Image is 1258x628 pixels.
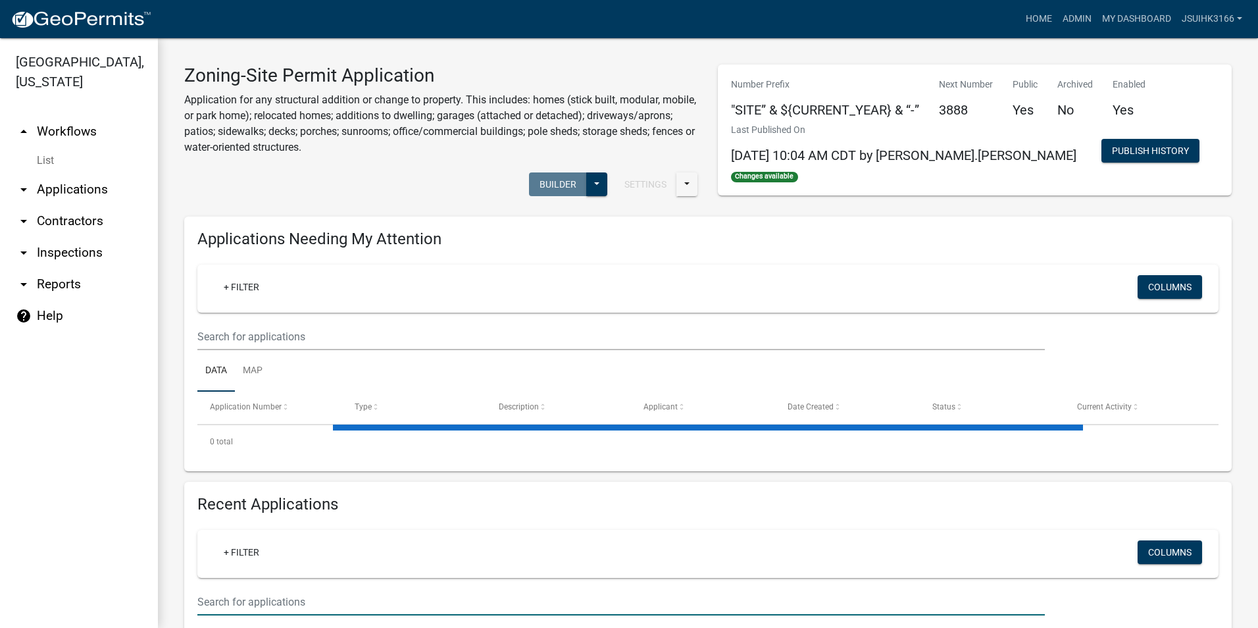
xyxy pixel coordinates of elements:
[1101,139,1199,163] button: Publish History
[731,172,798,182] span: Changes available
[1013,78,1038,92] p: Public
[197,230,1219,249] h4: Applications Needing My Attention
[1138,540,1202,564] button: Columns
[1101,147,1199,157] wm-modal-confirm: Workflow Publish History
[788,402,834,411] span: Date Created
[932,402,955,411] span: Status
[731,147,1076,163] span: [DATE] 10:04 AM CDT by [PERSON_NAME].[PERSON_NAME]
[731,102,919,118] h5: "SITE” & ${CURRENT_YEAR} & “-”
[16,182,32,197] i: arrow_drop_down
[197,425,1219,458] div: 0 total
[920,392,1065,423] datatable-header-cell: Status
[342,392,487,423] datatable-header-cell: Type
[775,392,920,423] datatable-header-cell: Date Created
[1176,7,1247,32] a: Jsuihk3166
[213,275,270,299] a: + Filter
[197,323,1045,350] input: Search for applications
[213,540,270,564] a: + Filter
[939,78,993,92] p: Next Number
[731,78,919,92] p: Number Prefix
[529,172,587,196] button: Builder
[1138,275,1202,299] button: Columns
[499,402,539,411] span: Description
[197,495,1219,514] h4: Recent Applications
[1057,78,1093,92] p: Archived
[486,392,631,423] datatable-header-cell: Description
[16,245,32,261] i: arrow_drop_down
[1057,102,1093,118] h5: No
[1077,402,1132,411] span: Current Activity
[614,172,677,196] button: Settings
[184,65,698,87] h3: Zoning-Site Permit Application
[16,276,32,292] i: arrow_drop_down
[16,124,32,140] i: arrow_drop_up
[355,402,372,411] span: Type
[16,308,32,324] i: help
[731,123,1076,137] p: Last Published On
[1113,78,1145,92] p: Enabled
[1020,7,1057,32] a: Home
[1064,392,1209,423] datatable-header-cell: Current Activity
[197,392,342,423] datatable-header-cell: Application Number
[1013,102,1038,118] h5: Yes
[643,402,678,411] span: Applicant
[16,213,32,229] i: arrow_drop_down
[1057,7,1097,32] a: Admin
[197,350,235,392] a: Data
[1097,7,1176,32] a: My Dashboard
[631,392,776,423] datatable-header-cell: Applicant
[184,92,698,155] p: Application for any structural addition or change to property. This includes: homes (stick built,...
[939,102,993,118] h5: 3888
[210,402,282,411] span: Application Number
[1113,102,1145,118] h5: Yes
[235,350,270,392] a: Map
[197,589,1045,615] input: Search for applications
